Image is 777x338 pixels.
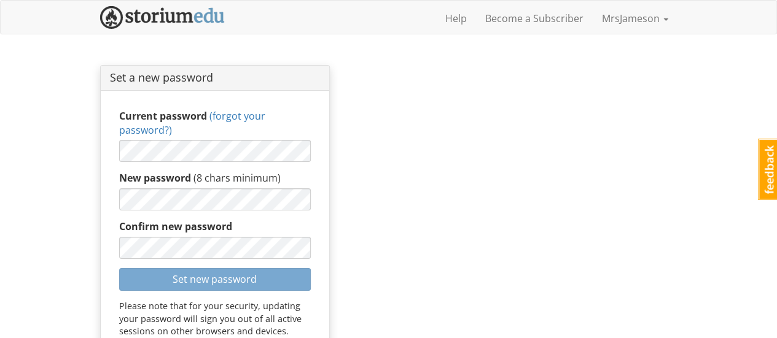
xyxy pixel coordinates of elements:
button: Set new password [119,268,311,291]
a: Help [436,3,476,34]
label: Current password [119,109,311,137]
span: Set new password [173,272,257,286]
span: (8 chars minimum) [193,171,281,185]
a: Become a Subscriber [476,3,593,34]
p: Please note that for your security, updating your password will sign you out of all active sessio... [119,300,311,338]
a: MrsJameson [593,3,677,34]
h1: Set a new password [110,72,320,84]
label: Confirm new password [119,220,232,234]
img: StoriumEDU [100,6,225,29]
label: New password [119,171,281,185]
a: (forgot your password?) [119,109,265,137]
